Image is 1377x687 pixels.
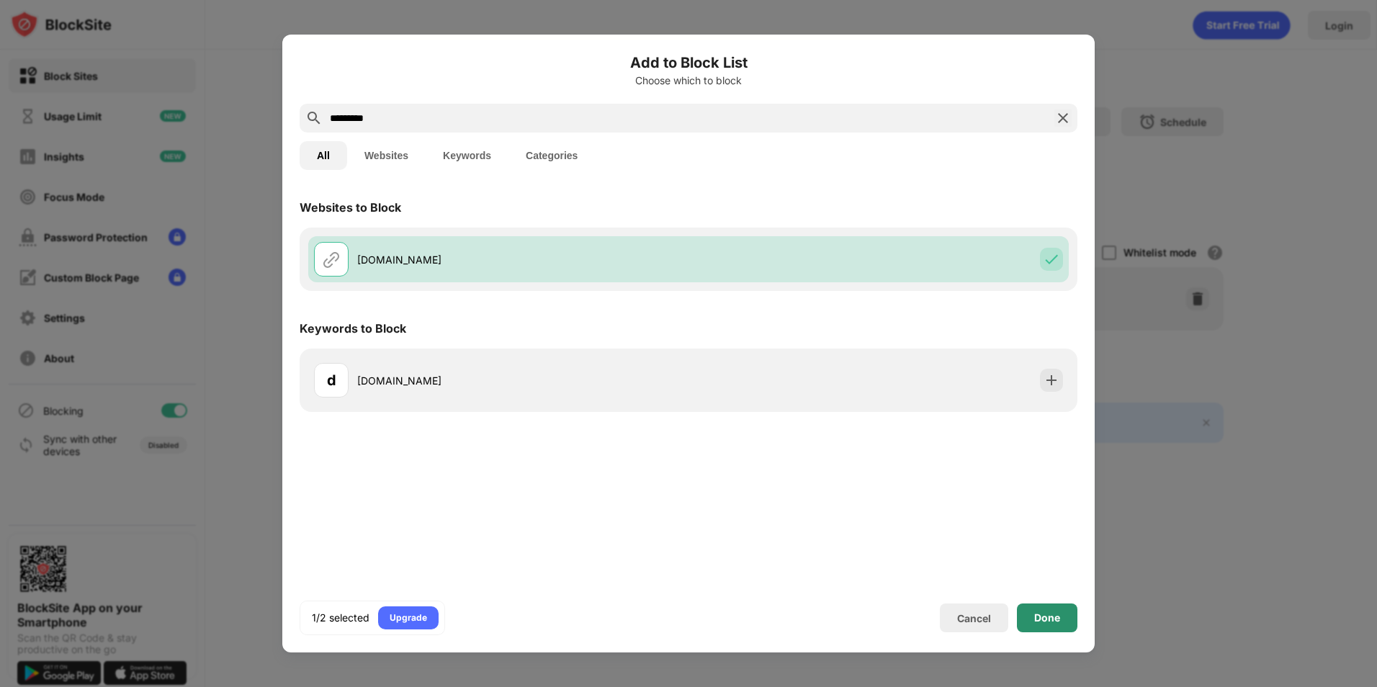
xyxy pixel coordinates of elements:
div: d [327,369,336,391]
div: 1/2 selected [312,611,369,625]
img: search-close [1054,109,1072,127]
img: search.svg [305,109,323,127]
h6: Add to Block List [300,52,1077,73]
button: Keywords [426,141,508,170]
div: Keywords to Block [300,321,406,336]
img: url.svg [323,251,340,268]
div: Websites to Block [300,200,401,215]
div: [DOMAIN_NAME] [357,252,688,267]
button: Categories [508,141,595,170]
div: Cancel [957,612,991,624]
button: All [300,141,347,170]
div: Upgrade [390,611,427,625]
button: Websites [347,141,426,170]
div: Done [1034,612,1060,624]
div: Choose which to block [300,75,1077,86]
div: [DOMAIN_NAME] [357,373,688,388]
